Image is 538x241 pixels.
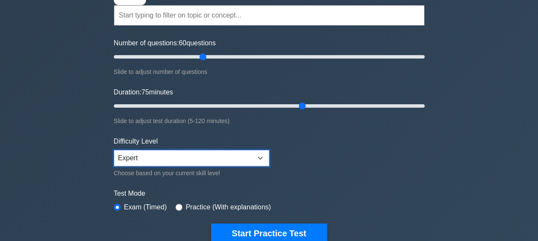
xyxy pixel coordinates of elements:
div: Slide to adjust test duration (5-120 minutes) [114,116,425,126]
div: Slide to adjust number of questions [114,67,425,77]
span: 60 [179,39,187,47]
span: 75 [141,88,149,96]
label: Exam (Timed) [124,202,167,212]
label: Difficulty Level [114,136,158,147]
label: Number of questions: questions [114,38,216,48]
div: Choose based on your current skill level [114,168,269,178]
label: Practice (With explanations) [186,202,271,212]
label: Test Mode [114,188,425,199]
input: Start typing to filter on topic or concept... [114,5,425,26]
label: Duration: minutes [114,87,173,97]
